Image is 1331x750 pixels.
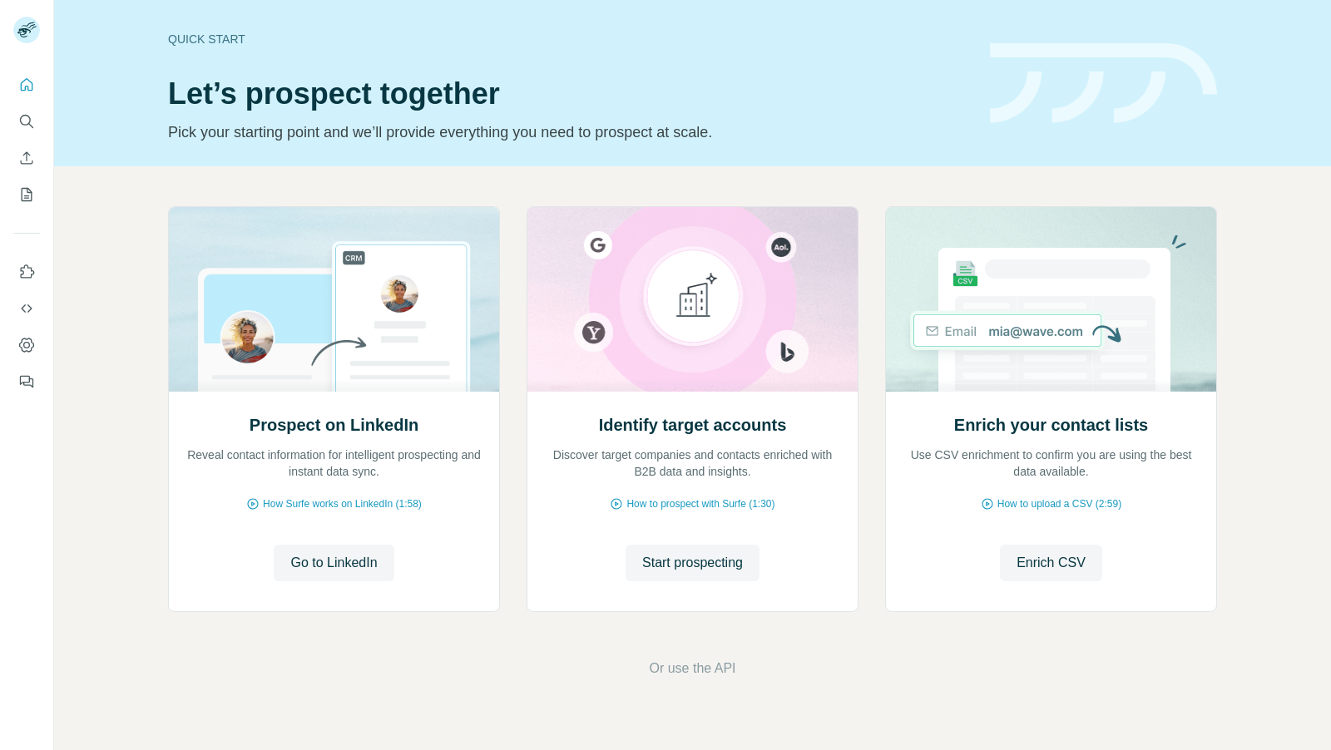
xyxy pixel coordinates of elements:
[13,294,40,323] button: Use Surfe API
[168,31,970,47] div: Quick start
[1000,545,1102,581] button: Enrich CSV
[168,77,970,111] h1: Let’s prospect together
[954,413,1148,437] h2: Enrich your contact lists
[13,367,40,397] button: Feedback
[1017,553,1086,573] span: Enrich CSV
[274,545,393,581] button: Go to LinkedIn
[990,43,1217,124] img: banner
[903,447,1200,480] p: Use CSV enrichment to confirm you are using the best data available.
[186,447,482,480] p: Reveal contact information for intelligent prospecting and instant data sync.
[642,553,743,573] span: Start prospecting
[13,257,40,287] button: Use Surfe on LinkedIn
[13,180,40,210] button: My lists
[13,70,40,100] button: Quick start
[649,659,735,678] button: Or use the API
[263,496,422,511] span: How Surfe works on LinkedIn (1:58)
[544,447,841,480] p: Discover target companies and contacts enriched with B2B data and insights.
[13,106,40,136] button: Search
[13,330,40,360] button: Dashboard
[885,207,1217,392] img: Enrich your contact lists
[626,545,760,581] button: Start prospecting
[250,413,418,437] h2: Prospect on LinkedIn
[997,496,1121,511] span: How to upload a CSV (2:59)
[13,143,40,173] button: Enrich CSV
[168,121,970,144] p: Pick your starting point and we’ll provide everything you need to prospect at scale.
[626,496,774,511] span: How to prospect with Surfe (1:30)
[527,207,858,392] img: Identify target accounts
[290,553,377,573] span: Go to LinkedIn
[599,413,787,437] h2: Identify target accounts
[168,207,500,392] img: Prospect on LinkedIn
